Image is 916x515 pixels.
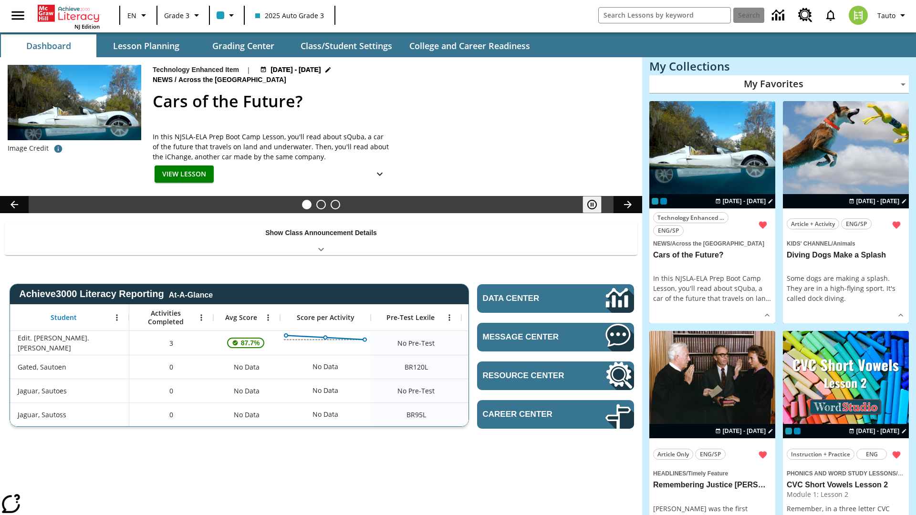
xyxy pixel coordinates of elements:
[153,65,239,75] p: Technology Enhanced Item
[599,8,730,23] input: search field
[127,10,136,21] span: EN
[397,338,435,348] span: No Pre-Test, Edit. Jarrett, Sauto. Jarrett
[787,250,905,260] h3: Diving Dogs Make a Splash
[18,362,66,372] span: Gated, Sautoen
[213,402,280,426] div: No Data, Jaguar, Sautoss
[213,379,280,402] div: No Data, Jaguar, Sautoes
[672,240,764,247] span: Across the [GEOGRAPHIC_DATA]
[178,75,288,85] span: Across the [GEOGRAPHIC_DATA]
[653,240,670,247] span: News
[406,410,426,420] span: Beginning reader 95 Lexile, Jaguar, Sautoss
[229,381,264,401] span: No Data
[134,309,197,326] span: Activities Completed
[153,75,175,85] span: News
[583,196,602,213] button: Pause
[766,2,792,29] a: Data Center
[847,197,909,206] button: Aug 22 - Aug 22 Choose Dates
[653,480,771,490] h3: Remembering Justice O'Connor
[787,273,905,303] div: Some dogs are making a splash. They are in a high-flying sport. It's called dock diving.
[110,310,124,325] button: Open Menu
[461,379,552,402] div: No Data, Jaguar, Sautoes
[657,213,724,223] span: Technology Enhanced Item
[169,289,213,299] div: At-A-Glance
[155,165,214,183] button: View Lesson
[660,198,667,205] span: OL 2025 Auto Grade 4
[331,200,340,209] button: Slide 3 Career Lesson
[308,357,343,376] div: No Data, Gated, Sautoen
[169,362,173,372] span: 0
[896,468,903,477] span: /
[785,428,792,434] div: Current Class
[866,449,878,459] span: ENG
[308,405,343,424] div: No Data, Jaguar, Sautoss
[686,470,687,477] span: /
[846,219,867,229] span: ENG/SP
[386,313,435,322] span: Pre-Test Lexile
[787,470,896,477] span: Phonics and Word Study Lessons
[302,200,312,209] button: Slide 1 Cars of the Future?
[791,449,850,459] span: Instruction + Practice
[169,410,173,420] span: 0
[653,225,684,236] button: ENG/SP
[213,7,241,24] button: Class color is light blue. Change class color
[483,294,573,303] span: Data Center
[653,449,693,460] button: Article Only
[308,381,343,400] div: No Data, Jaguar, Sautoes
[175,76,177,83] span: /
[583,196,611,213] div: Pause
[653,468,771,478] span: Topic: Headlines/Timely Feature
[888,216,905,234] button: Remove from Favorites
[754,216,771,234] button: Remove from Favorites
[670,240,672,247] span: /
[442,310,457,325] button: Open Menu
[833,240,855,247] span: Animals
[792,2,818,28] a: Resource Center, Will open in new tab
[225,313,257,322] span: Avg Score
[766,294,771,303] span: …
[888,446,905,463] button: Remove from Favorites
[8,144,49,153] p: Image Credit
[653,470,686,477] span: Headlines
[894,308,908,322] button: Show Details
[649,75,909,93] div: My Favorites
[160,7,206,24] button: Grade: Grade 3, Select a grade
[787,449,854,460] button: Instruction + Practice
[129,379,213,402] div: 0, Jaguar, Sautoes
[196,34,291,57] button: Grading Center
[653,238,771,248] span: Topic: News/Across the US
[832,240,833,247] span: /
[713,427,775,435] button: Aug 22 - Aug 22 Choose Dates
[841,218,872,229] button: ENG/SP
[397,386,435,396] span: No Pre-Test, Jaguar, Sautoes
[265,228,377,238] p: Show Class Announcement Details
[856,427,899,435] span: [DATE] - [DATE]
[153,132,391,162] span: In this NJSLA-ELA Prep Boot Camp Lesson, you'll read about sQuba, a car of the future that travel...
[164,10,189,21] span: Grade 3
[849,6,868,25] img: avatar image
[18,333,124,353] span: Edit. [PERSON_NAME]. [PERSON_NAME]
[688,470,728,477] span: Timely Feature
[402,34,538,57] button: College and Career Readiness
[794,428,801,434] div: OL 2025 Auto Grade 4
[723,197,766,206] span: [DATE] - [DATE]
[847,427,909,435] button: Aug 22 - Aug 22 Choose Dates
[129,355,213,379] div: 0, Gated, Sautoen
[49,140,68,157] button: Photo credit: AP
[856,197,899,206] span: [DATE] - [DATE]
[653,273,771,303] div: In this NJSLA-ELA Prep Boot Camp Lesson, you'll read about sQuba, a car of the future that travel...
[261,310,275,325] button: Open Menu
[123,7,154,24] button: Language: EN, Select a language
[477,323,634,351] a: Message Center
[713,197,775,206] button: Jul 01 - Aug 01 Choose Dates
[129,402,213,426] div: 0, Jaguar, Sautoss
[129,331,213,355] div: 3, Edit. Jarrett, Sauto. Jarrett
[271,65,321,75] span: [DATE] - [DATE]
[4,1,32,30] button: Open side menu
[657,449,689,459] span: Article Only
[787,480,905,490] h3: CVC Short Vowels Lesson 2
[5,222,637,255] div: Show Class Announcement Details
[649,60,909,73] h3: My Collections
[818,3,843,28] a: Notifications
[653,250,771,260] h3: Cars of the Future?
